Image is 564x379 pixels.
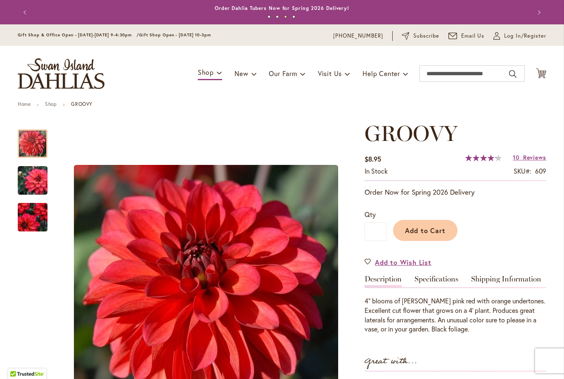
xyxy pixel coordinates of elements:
button: Previous [18,4,34,21]
span: Add to Wish List [375,257,431,267]
iframe: Launch Accessibility Center [6,350,29,373]
a: store logo [18,58,104,89]
strong: Great with... [365,355,417,368]
span: $8.95 [365,155,381,163]
span: Help Center [363,69,400,78]
p: Order Now for Spring 2026 Delivery [365,187,546,197]
button: Add to Cart [393,220,457,241]
a: Add to Wish List [365,257,431,267]
span: Qty [365,210,376,219]
img: GROOVY [3,161,62,200]
span: Add to Cart [405,226,446,235]
span: Email Us [461,32,485,40]
span: Our Farm [269,69,297,78]
a: Shop [45,101,57,107]
a: Order Dahlia Tubers Now for Spring 2026 Delivery! [215,5,349,11]
a: Shipping Information [471,275,541,287]
div: Detailed Product Info [365,275,546,334]
span: New [235,69,248,78]
span: Shop [198,68,214,76]
button: 4 of 4 [292,15,295,18]
div: GROOVY [18,158,56,195]
span: Log In/Register [504,32,546,40]
span: Subscribe [413,32,439,40]
a: Description [365,275,402,287]
a: Subscribe [402,32,439,40]
a: Email Us [448,32,485,40]
span: GROOVY [365,120,457,146]
span: Reviews [523,153,546,161]
span: In stock [365,167,388,175]
button: Next [530,4,546,21]
img: GROOVY [3,191,62,243]
a: [PHONE_NUMBER] [333,32,383,40]
div: 4" blooms of [PERSON_NAME] pink red with orange undertones. Excellent cut flower that grows on a ... [365,296,546,334]
span: Visit Us [318,69,342,78]
div: 609 [535,167,546,176]
span: Gift Shop Open - [DATE] 10-3pm [139,32,211,38]
span: 10 [513,153,519,161]
a: Specifications [415,275,458,287]
button: 3 of 4 [284,15,287,18]
strong: GROOVY [71,101,92,107]
div: Availability [365,167,388,176]
a: 10 Reviews [513,153,546,161]
a: Home [18,101,31,107]
div: GROOVY [18,121,56,158]
a: Log In/Register [493,32,546,40]
div: 85% [465,155,502,161]
button: 2 of 4 [276,15,279,18]
span: Gift Shop & Office Open - [DATE]-[DATE] 9-4:30pm / [18,32,139,38]
button: 1 of 4 [268,15,270,18]
strong: SKU [514,167,531,175]
div: GROOVY [18,195,47,231]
